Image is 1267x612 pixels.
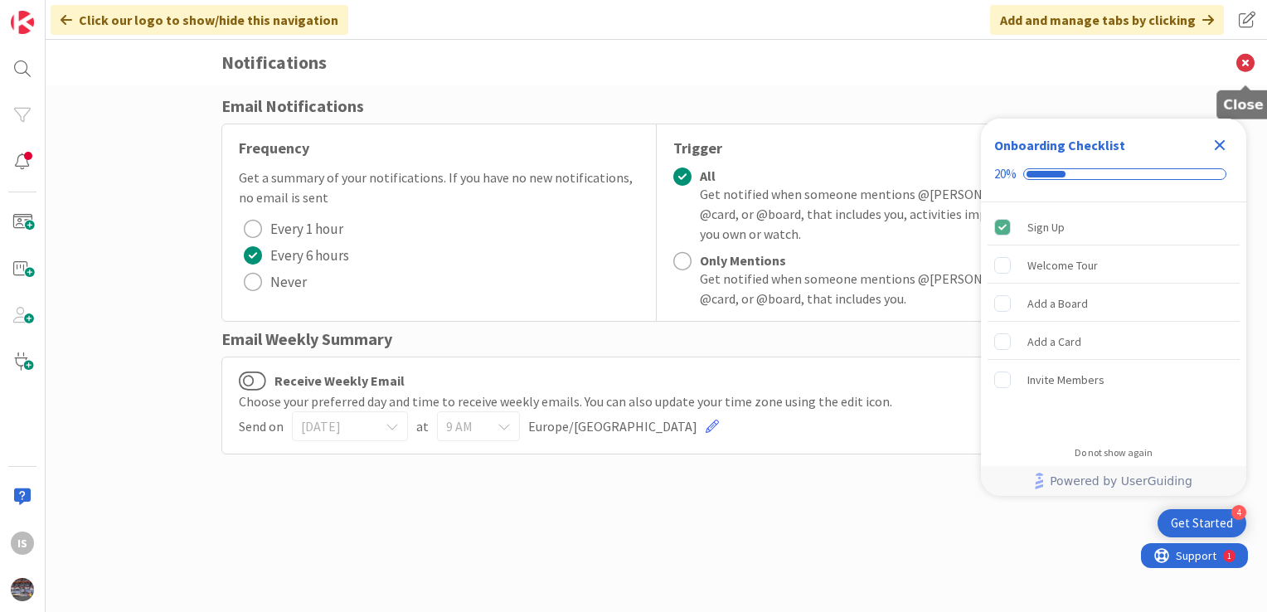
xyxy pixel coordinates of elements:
[1206,132,1233,158] div: Close Checklist
[239,269,312,295] button: Never
[239,416,284,436] span: Send on
[988,247,1240,284] div: Welcome Tour is incomplete.
[981,202,1246,435] div: Checklist items
[35,2,75,22] span: Support
[239,391,1075,411] div: Choose your preferred day and time to receive weekly emails. You can also update your time zone u...
[1027,255,1098,275] div: Welcome Tour
[994,167,1233,182] div: Checklist progress: 20%
[1158,509,1246,537] div: Open Get Started checklist, remaining modules: 4
[221,94,1092,119] div: Email Notifications
[528,416,697,436] span: Europe/[GEOGRAPHIC_DATA]
[994,167,1017,182] div: 20%
[1171,515,1233,532] div: Get Started
[1027,370,1104,390] div: Invite Members
[700,168,1075,184] div: All
[11,11,34,34] img: Visit kanbanzone.com
[1027,332,1081,352] div: Add a Card
[988,285,1240,322] div: Add a Board is incomplete.
[270,270,307,294] span: Never
[988,362,1240,398] div: Invite Members is incomplete.
[989,466,1238,496] a: Powered by UserGuiding
[51,5,348,35] div: Click our logo to show/hide this navigation
[86,7,90,20] div: 1
[11,578,34,601] img: avatar
[981,466,1246,496] div: Footer
[239,216,348,242] button: Every 1 hour
[988,209,1240,245] div: Sign Up is complete.
[988,323,1240,360] div: Add a Card is incomplete.
[1027,294,1088,313] div: Add a Board
[239,242,354,269] button: Every 6 hours
[700,184,1075,244] div: Get notified when someone mentions @[PERSON_NAME] s, @card, or @board, that includes you, activit...
[239,370,266,391] button: Receive Weekly Email
[981,119,1246,496] div: Checklist Container
[446,415,483,438] span: 9 AM
[1050,471,1192,491] span: Powered by UserGuiding
[270,243,349,268] span: Every 6 hours
[239,137,639,159] div: Frequency
[673,137,1075,159] div: Trigger
[990,5,1224,35] div: Add and manage tabs by clicking
[700,269,1075,308] div: Get notified when someone mentions @[PERSON_NAME] s, @card, or @board, that includes you.
[416,416,429,436] span: at
[1223,97,1264,113] h5: Close
[270,216,343,241] span: Every 1 hour
[1231,505,1246,520] div: 4
[221,327,1092,352] div: Email Weekly Summary
[221,40,1092,85] h3: Notifications
[11,532,34,555] div: Is
[239,168,639,207] div: Get a summary of your notifications. If you have no new notifications, no email is sent
[301,415,371,438] span: [DATE]
[994,135,1125,155] div: Onboarding Checklist
[1027,217,1065,237] div: Sign Up
[1075,446,1153,459] div: Do not show again
[239,370,405,391] label: Receive Weekly Email
[700,252,1075,269] div: Only Mentions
